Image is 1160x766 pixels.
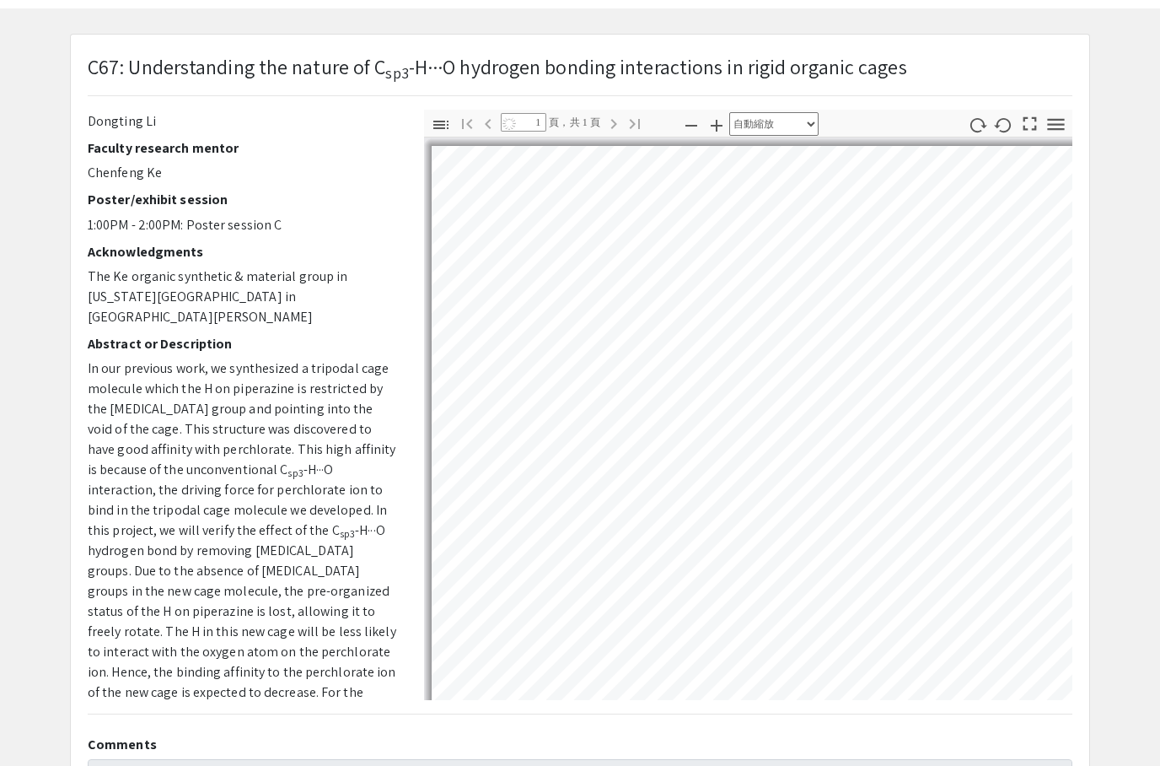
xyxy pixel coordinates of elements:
[88,163,399,183] p: Chenfeng Ke
[546,113,601,132] span: 頁，共 1 頁
[340,527,355,540] sub: sp3
[702,112,731,137] button: 放大
[1042,112,1071,137] button: 工具
[88,111,399,132] p: Dongting Li
[1016,110,1045,134] button: 切換至簡報模式
[13,690,72,753] iframe: Chat
[88,461,387,539] span: -H···O interaction, the driving force for perchlorate ion to bind in the tripodal cage molecule w...
[729,112,819,136] select: 縮放
[88,736,1072,753] h2: Comments
[88,336,399,352] h2: Abstract or Description
[88,244,399,260] h2: Acknowledgments
[385,63,408,83] sub: sp3
[501,113,546,132] input: 第
[427,112,455,137] button: 切換側邊欄
[620,111,649,135] button: 跳到最後一頁
[88,215,399,235] p: 1:00PM - 2:00PM: Poster session C
[88,267,399,327] p: The Ke organic synthetic & material group in [US_STATE][GEOGRAPHIC_DATA] in [GEOGRAPHIC_DATA][PER...
[453,111,481,135] button: 跳到第一頁
[599,111,628,135] button: 下一頁
[287,467,303,479] sub: sp3
[88,140,399,156] h2: Faculty research mentor
[474,111,502,135] button: 上一頁
[677,112,706,137] button: 縮小
[88,51,907,82] p: C67: Understanding the nature of C -H···O hydrogen bonding interactions in rigid organic cages
[88,359,396,478] span: In our previous work, we synthesized a tripodal cage molecule which the H on piperazine is restri...
[964,112,992,137] button: 順時針旋轉
[990,112,1018,137] button: 逆時針旋轉
[88,191,399,208] h2: Poster/exhibit session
